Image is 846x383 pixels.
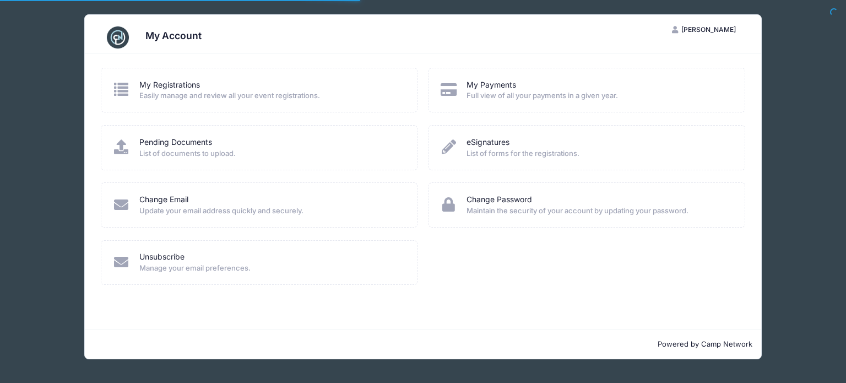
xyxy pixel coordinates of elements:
a: Pending Documents [139,137,212,148]
span: List of forms for the registrations. [467,148,730,159]
span: [PERSON_NAME] [681,25,736,34]
a: eSignatures [467,137,509,148]
span: Easily manage and review all your event registrations. [139,90,403,101]
h3: My Account [145,30,202,41]
a: Change Email [139,194,188,206]
a: Change Password [467,194,532,206]
a: My Registrations [139,79,200,91]
button: [PERSON_NAME] [663,20,745,39]
span: Maintain the security of your account by updating your password. [467,206,730,217]
span: List of documents to upload. [139,148,403,159]
a: My Payments [467,79,516,91]
p: Powered by Camp Network [94,339,752,350]
a: Unsubscribe [139,251,185,263]
img: CampNetwork [107,26,129,48]
span: Full view of all your payments in a given year. [467,90,730,101]
span: Update your email address quickly and securely. [139,206,403,217]
span: Manage your email preferences. [139,263,403,274]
